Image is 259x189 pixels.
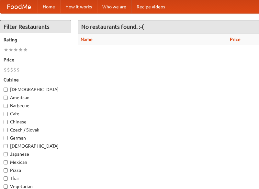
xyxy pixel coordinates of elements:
a: Name [81,37,93,42]
h4: Filter Restaurants [0,20,71,33]
label: German [4,135,68,141]
a: Recipe videos [131,0,170,13]
input: Mexican [4,160,8,164]
input: Czech / Slovak [4,128,8,132]
li: $ [13,66,17,73]
input: Barbecue [4,104,8,108]
input: Pizza [4,168,8,173]
a: Price [230,37,241,42]
input: [DEMOGRAPHIC_DATA] [4,88,8,92]
label: Thai [4,175,68,182]
input: American [4,96,8,100]
label: Barbecue [4,102,68,109]
li: $ [4,66,7,73]
a: Home [38,0,60,13]
a: Who we are [97,0,131,13]
input: Chinese [4,120,8,124]
label: Czech / Slovak [4,127,68,133]
li: $ [10,66,13,73]
input: Thai [4,176,8,181]
input: [DEMOGRAPHIC_DATA] [4,144,8,148]
label: Pizza [4,167,68,173]
li: $ [17,66,20,73]
input: Vegetarian [4,184,8,189]
label: Cafe [4,110,68,117]
input: Japanese [4,152,8,156]
h5: Cuisine [4,77,68,83]
label: Chinese [4,119,68,125]
label: Mexican [4,159,68,165]
li: ★ [18,46,23,53]
label: American [4,94,68,101]
li: ★ [13,46,18,53]
a: How it works [60,0,97,13]
label: Japanese [4,151,68,157]
input: German [4,136,8,140]
ng-pluralize: No restaurants found. :-( [81,24,144,30]
input: Cafe [4,112,8,116]
label: [DEMOGRAPHIC_DATA] [4,143,68,149]
li: ★ [8,46,13,53]
h5: Rating [4,37,68,43]
li: ★ [4,46,8,53]
h5: Price [4,57,68,63]
li: $ [7,66,10,73]
a: FoodMe [0,0,38,13]
label: [DEMOGRAPHIC_DATA] [4,86,68,93]
li: ★ [23,46,28,53]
